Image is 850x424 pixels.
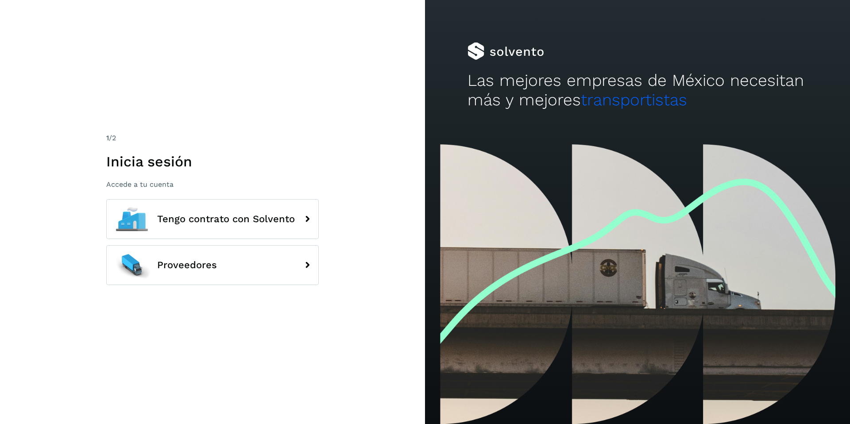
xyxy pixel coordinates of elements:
span: Tengo contrato con Solvento [157,214,295,224]
span: 1 [106,134,109,142]
h2: Las mejores empresas de México necesitan más y mejores [467,71,807,110]
span: Proveedores [157,260,217,270]
span: transportistas [581,90,687,109]
p: Accede a tu cuenta [106,180,319,189]
div: /2 [106,133,319,143]
h1: Inicia sesión [106,153,319,170]
button: Proveedores [106,245,319,285]
button: Tengo contrato con Solvento [106,199,319,239]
